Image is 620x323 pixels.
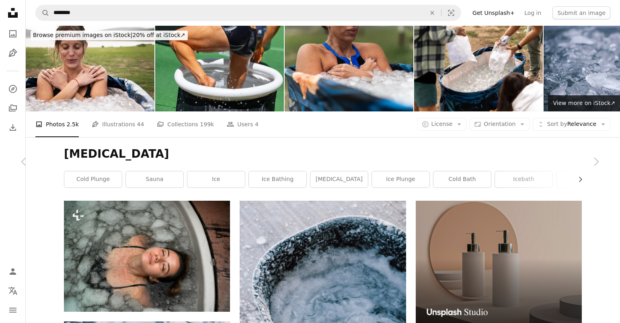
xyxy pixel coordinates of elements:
span: Relevance [547,120,596,128]
img: Woman inside a iced bath tube inhaling with eyes closed [26,26,154,111]
form: Find visuals sitewide [35,5,461,21]
a: Illustrations 44 [92,111,144,137]
a: Collections [5,100,21,116]
span: Browse premium images on iStock | [33,32,132,38]
button: Sort byRelevance [533,118,610,131]
img: Boy immersing himself in little Circular Pool Filled with Water and Ice: Ice Baths and Wellness [155,26,284,111]
button: Menu [5,302,21,318]
a: Photos [5,26,21,42]
span: Orientation [484,121,515,127]
span: 44 [137,120,144,129]
a: Illustrations [5,45,21,61]
a: Collections 199k [157,111,214,137]
span: 4 [255,120,259,129]
a: Download History [5,119,21,136]
a: icebath [495,171,552,187]
button: Search Unsplash [36,5,49,21]
span: 20% off at iStock ↗ [33,32,185,38]
span: Sort by [547,121,567,127]
a: a woman in a bathtub with bubbles around her [64,253,230,260]
a: a bucket filled with ice sitting on top of a wooden floor [240,308,406,315]
a: Log in [519,6,546,19]
a: Users 4 [227,111,259,137]
h1: [MEDICAL_DATA] [64,147,582,161]
img: People pour ice in a bathtub in the outdoor garden [414,26,543,111]
a: [MEDICAL_DATA] [310,171,368,187]
img: a woman in a bathtub with bubbles around her [64,201,230,312]
a: ice plunge [372,171,429,187]
a: Explore [5,81,21,97]
button: Language [5,283,21,299]
button: Visual search [441,5,461,21]
a: Browse premium images on iStock|20% off at iStock↗ [26,26,193,45]
a: Log in / Sign up [5,263,21,280]
a: View more on iStock↗ [548,95,620,111]
a: cold bath [433,171,491,187]
button: Orientation [470,118,530,131]
span: License [431,121,453,127]
img: Female athlete taking ice bath for recovery after hard training session [285,26,413,111]
a: wellness [556,171,614,187]
a: ice [187,171,245,187]
button: Submit an image [552,6,610,19]
a: Next [572,123,620,200]
a: sauna [126,171,183,187]
span: View more on iStock ↗ [553,100,615,106]
a: cold plunge [64,171,122,187]
a: ice bathing [249,171,306,187]
a: Get Unsplash+ [468,6,519,19]
span: 199k [200,120,214,129]
button: Clear [423,5,441,21]
button: License [417,118,467,131]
